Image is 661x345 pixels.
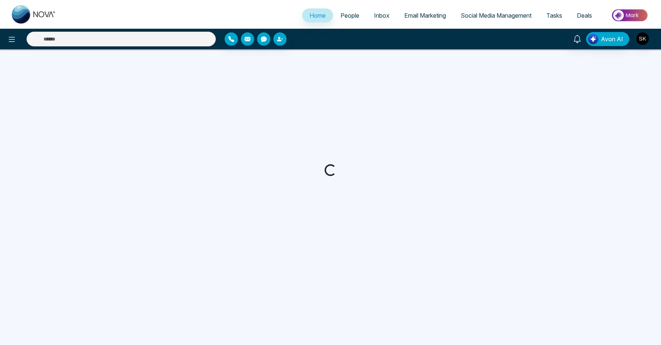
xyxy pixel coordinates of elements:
span: Home [309,12,326,19]
a: Social Media Management [453,8,539,22]
a: Inbox [367,8,397,22]
span: Deals [577,12,592,19]
a: People [333,8,367,22]
a: Deals [570,8,599,22]
a: Tasks [539,8,570,22]
span: People [340,12,359,19]
span: Inbox [374,12,390,19]
img: Market-place.gif [603,7,657,24]
img: Lead Flow [588,34,598,44]
span: Avon AI [601,35,623,43]
a: Home [302,8,333,22]
img: Nova CRM Logo [12,5,56,24]
img: User Avatar [636,32,649,45]
a: Email Marketing [397,8,453,22]
span: Social Media Management [461,12,532,19]
button: Avon AI [586,32,629,46]
span: Email Marketing [404,12,446,19]
span: Tasks [546,12,562,19]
